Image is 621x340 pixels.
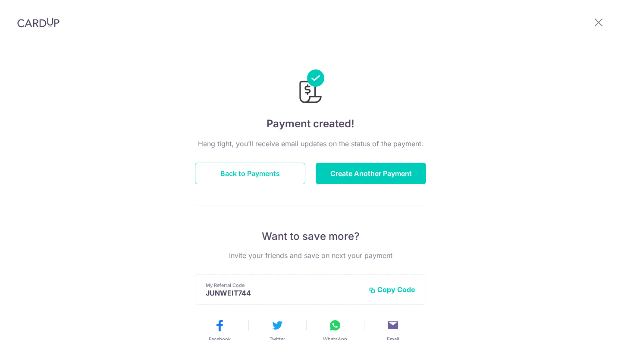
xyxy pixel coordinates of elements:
[369,285,415,294] button: Copy Code
[195,116,426,132] h4: Payment created!
[565,314,612,336] iframe: Opens a widget where you can find more information
[297,69,324,106] img: Payments
[206,289,362,297] p: JUNWEIT744
[195,230,426,243] p: Want to save more?
[206,282,362,289] p: My Referral Code
[195,163,305,184] button: Back to Payments
[17,17,60,28] img: CardUp
[195,250,426,261] p: Invite your friends and save on next your payment
[195,139,426,149] p: Hang tight, you’ll receive email updates on the status of the payment.
[316,163,426,184] button: Create Another Payment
